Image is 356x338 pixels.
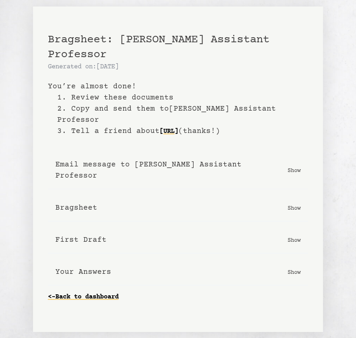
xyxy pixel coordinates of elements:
[57,126,308,137] li: 3. Tell a friend about (thanks!)
[288,166,301,175] p: Show
[288,203,301,212] p: Show
[55,159,288,181] b: Email message to [PERSON_NAME] Assistant Professor
[48,62,308,72] p: Generated on: [DATE]
[57,103,308,126] li: 2. Copy and send them to [PERSON_NAME] Assistant Professor
[55,266,111,278] b: Your Answers
[48,152,308,189] button: Email message to [PERSON_NAME] Assistant Professor Show
[288,267,301,277] p: Show
[55,234,107,245] b: First Draft
[48,33,269,61] span: Bragsheet: [PERSON_NAME] Assistant Professor
[48,290,119,305] a: <-Back to dashboard
[48,195,308,221] button: Bragsheet Show
[288,235,301,245] p: Show
[57,92,308,103] li: 1. Review these documents
[160,124,178,139] a: [URL]
[48,81,308,92] b: You’re almost done!
[55,202,97,213] b: Bragsheet
[48,259,308,285] button: Your Answers Show
[48,227,308,253] button: First Draft Show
